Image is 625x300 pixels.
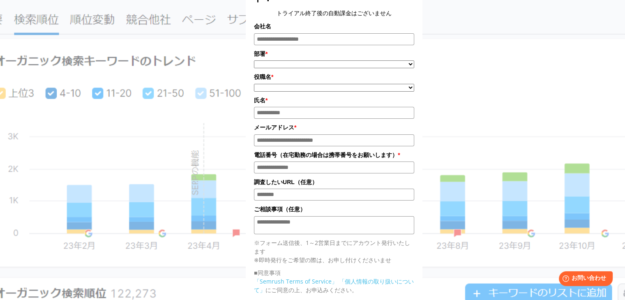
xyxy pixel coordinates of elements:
[254,277,337,285] a: 「Semrush Terms of Service」
[254,268,414,277] p: ■同意事項
[254,277,414,294] a: 「個人情報の取り扱いについて」
[552,268,616,291] iframe: Help widget launcher
[254,205,414,214] label: ご相談事項（任意）
[254,238,414,264] p: ※フォーム送信後、1～2営業日までにアカウント発行いたします ※即時発行をご希望の際は、お申し付けくださいませ
[254,150,414,159] label: 電話番号（在宅勤務の場合は携帯番号をお願いします）
[254,22,414,31] label: 会社名
[254,9,414,18] center: トライアル終了後の自動課金はございません
[254,72,414,81] label: 役職名
[254,96,414,105] label: 氏名
[254,178,414,187] label: 調査したいURL（任意）
[254,49,414,58] label: 部署
[254,123,414,132] label: メールアドレス
[254,277,414,294] p: にご同意の上、お申込みください。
